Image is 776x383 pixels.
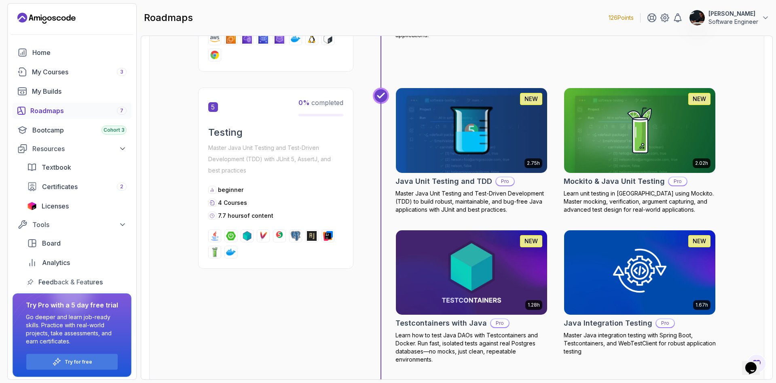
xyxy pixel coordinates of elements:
[208,142,343,176] p: Master Java Unit Testing and Test-Driven Development (TDD) with JUnit 5, AssertJ, and best practices
[275,231,284,241] img: junit logo
[708,18,758,26] p: Software Engineer
[22,159,131,175] a: textbook
[564,176,665,187] h2: Mockito & Java Unit Testing
[38,277,103,287] span: Feedback & Features
[27,202,37,210] img: jetbrains icon
[13,217,131,232] button: Tools
[528,302,540,308] p: 1.28h
[527,160,540,166] p: 2.75h
[524,95,538,103] p: NEW
[22,235,131,251] a: board
[13,64,131,80] a: courses
[32,220,127,229] div: Tools
[275,34,284,44] img: route53 logo
[307,34,317,44] img: linux logo
[26,313,118,345] p: Go deeper and learn job-ready skills. Practice with real-world projects, take assessments, and ea...
[120,107,123,114] span: 7
[210,34,220,44] img: aws logo
[258,231,268,241] img: maven logo
[564,331,716,356] p: Master Java integration testing with Spring Boot, Testcontainers, and WebTestClient for robust ap...
[226,247,236,257] img: docker logo
[208,126,343,139] h2: Testing
[32,125,127,135] div: Bootcamp
[120,69,123,75] span: 3
[291,34,300,44] img: docker logo
[291,231,300,241] img: postgres logo
[210,50,220,60] img: chrome logo
[693,95,706,103] p: NEW
[242,231,252,241] img: testcontainers logo
[17,12,76,25] a: Landing page
[307,231,317,241] img: assertj logo
[564,88,715,173] img: Mockito & Java Unit Testing card
[742,351,768,375] iframe: chat widget
[564,230,716,356] a: Java Integration Testing card1.67hNEWJava Integration TestingProMaster Java integration testing w...
[564,230,715,315] img: Java Integration Testing card
[218,186,243,194] p: beginner
[22,255,131,271] a: analytics
[491,319,509,327] p: Pro
[395,189,548,214] p: Master Java Unit Testing and Test-Driven Development (TDD) to build robust, maintainable, and bug...
[42,258,70,267] span: Analytics
[13,44,131,61] a: home
[218,199,247,206] span: 4 Courses
[323,231,333,241] img: intellij logo
[395,230,548,364] a: Testcontainers with Java card1.28hNEWTestcontainers with JavaProLearn how to test Java DAOs with ...
[226,34,236,44] img: ec2 logo
[708,10,758,18] p: [PERSON_NAME]
[564,318,652,329] h2: Java Integration Testing
[208,102,218,112] span: 5
[22,198,131,214] a: licenses
[26,354,118,370] button: Try for free
[30,106,127,116] div: Roadmaps
[395,176,492,187] h2: Java Unit Testing and TDD
[13,83,131,99] a: builds
[564,88,716,214] a: Mockito & Java Unit Testing card2.02hNEWMockito & Java Unit TestingProLearn unit testing in [GEOG...
[496,177,514,185] p: Pro
[22,179,131,195] a: certificates
[42,201,69,211] span: Licenses
[298,99,343,107] span: completed
[65,359,92,365] a: Try for free
[22,274,131,290] a: feedback
[104,127,125,133] span: Cohort 3
[258,34,268,44] img: rds logo
[32,67,127,77] div: My Courses
[696,302,708,308] p: 1.67h
[210,247,220,257] img: mockito logo
[210,231,220,241] img: java logo
[396,88,547,173] img: Java Unit Testing and TDD card
[13,103,131,119] a: roadmaps
[218,212,273,220] p: 7.7 hours of content
[13,141,131,156] button: Resources
[32,144,127,154] div: Resources
[42,182,78,191] span: Certificates
[609,14,634,22] p: 126 Points
[689,10,705,25] img: user profile image
[693,237,706,245] p: NEW
[144,11,193,24] h2: roadmaps
[396,230,547,315] img: Testcontainers with Java card
[564,189,716,214] p: Learn unit testing in [GEOGRAPHIC_DATA] using Mockito. Master mocking, verification, argument cap...
[226,231,236,241] img: spring-boot logo
[689,10,770,26] button: user profile image[PERSON_NAME]Software Engineer
[669,177,687,185] p: Pro
[13,122,131,138] a: bootcamp
[242,34,252,44] img: vpc logo
[120,183,123,190] span: 2
[298,99,310,107] span: 0 %
[32,86,127,96] div: My Builds
[32,48,127,57] div: Home
[323,34,333,44] img: bash logo
[395,331,548,364] p: Learn how to test Java DAOs with Testcontainers and Docker. Run fast, isolated tests against real...
[42,162,71,172] span: Textbook
[695,160,708,166] p: 2.02h
[42,238,61,248] span: Board
[656,319,674,327] p: Pro
[395,318,487,329] h2: Testcontainers with Java
[395,88,548,214] a: Java Unit Testing and TDD card2.75hNEWJava Unit Testing and TDDProMaster Java Unit Testing and Te...
[524,237,538,245] p: NEW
